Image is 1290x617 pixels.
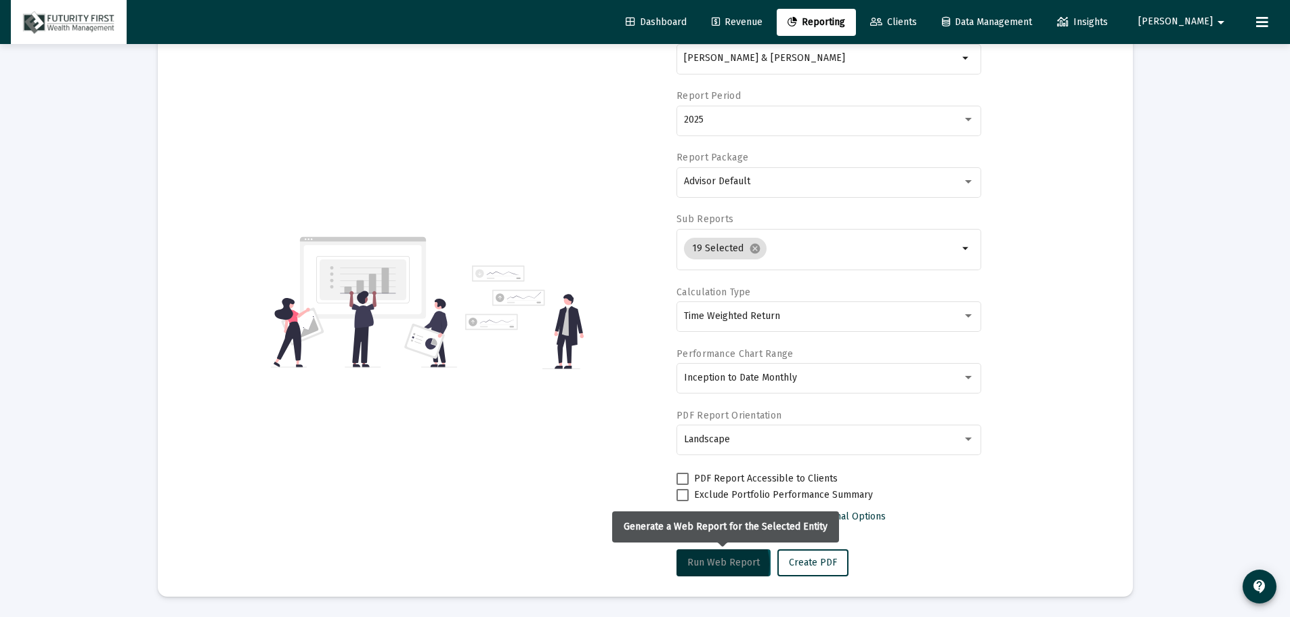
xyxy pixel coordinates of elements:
[1213,9,1229,36] mat-icon: arrow_drop_down
[1138,16,1213,28] span: [PERSON_NAME]
[931,9,1043,36] a: Data Management
[687,557,760,568] span: Run Web Report
[1122,8,1245,35] button: [PERSON_NAME]
[788,16,845,28] span: Reporting
[684,372,797,383] span: Inception to Date Monthly
[676,213,733,225] label: Sub Reports
[777,549,848,576] button: Create PDF
[942,16,1032,28] span: Data Management
[626,16,687,28] span: Dashboard
[676,286,750,298] label: Calculation Type
[684,433,730,445] span: Landscape
[694,487,873,503] span: Exclude Portfolio Performance Summary
[958,240,974,257] mat-icon: arrow_drop_down
[684,53,958,64] input: Search or select an account or household
[958,50,974,66] mat-icon: arrow_drop_down
[684,235,958,262] mat-chip-list: Selection
[676,549,771,576] button: Run Web Report
[687,511,781,522] span: Select Custom Period
[1046,9,1119,36] a: Insights
[777,9,856,36] a: Reporting
[701,9,773,36] a: Revenue
[859,9,928,36] a: Clients
[1057,16,1108,28] span: Insights
[676,152,748,163] label: Report Package
[694,471,838,487] span: PDF Report Accessible to Clients
[676,348,793,360] label: Performance Chart Range
[676,410,781,421] label: PDF Report Orientation
[807,511,886,522] span: Additional Options
[21,9,116,36] img: Dashboard
[615,9,697,36] a: Dashboard
[684,310,780,322] span: Time Weighted Return
[684,175,750,187] span: Advisor Default
[870,16,917,28] span: Clients
[1251,578,1268,595] mat-icon: contact_support
[712,16,762,28] span: Revenue
[684,238,767,259] mat-chip: 19 Selected
[749,242,761,255] mat-icon: cancel
[684,114,704,125] span: 2025
[789,557,837,568] span: Create PDF
[465,265,584,369] img: reporting-alt
[271,235,457,369] img: reporting
[676,90,741,102] label: Report Period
